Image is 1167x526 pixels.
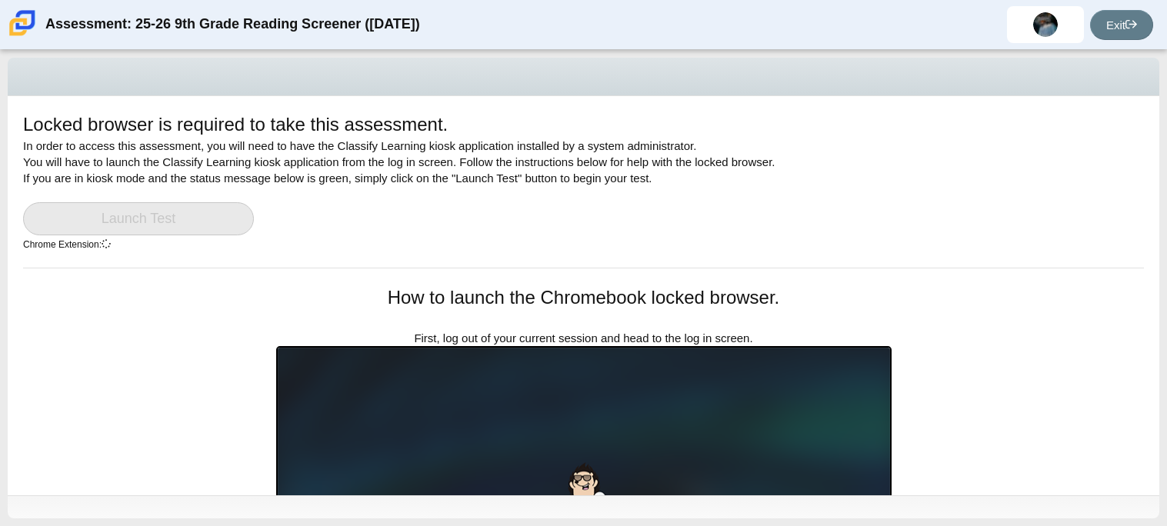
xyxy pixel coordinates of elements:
a: Launch Test [23,202,254,235]
img: melanie.victorioma.VXlCcH [1033,12,1058,37]
div: In order to access this assessment, you will need to have the Classify Learning kiosk application... [23,112,1144,268]
a: Carmen School of Science & Technology [6,28,38,42]
h1: How to launch the Chromebook locked browser. [276,285,892,311]
div: Assessment: 25-26 9th Grade Reading Screener ([DATE]) [45,6,420,43]
h1: Locked browser is required to take this assessment. [23,112,448,138]
img: Carmen School of Science & Technology [6,7,38,39]
a: Exit [1090,10,1153,40]
small: Chrome Extension: [23,239,111,250]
